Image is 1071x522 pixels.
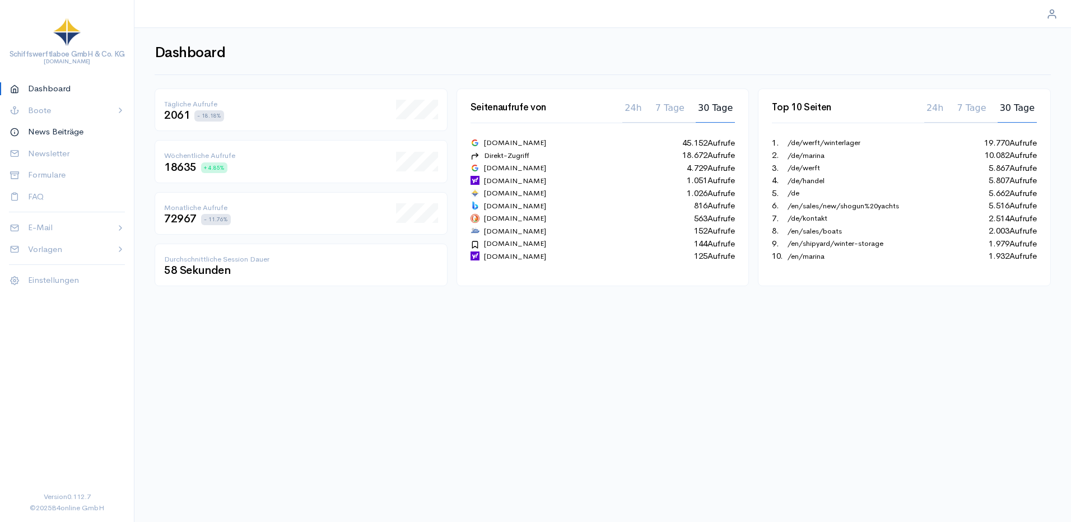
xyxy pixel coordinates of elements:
span: 2061 [164,109,190,122]
span: 58 Sekunden [164,264,231,277]
span: /en/shipyard/winter-storage [788,238,899,249]
p: E-Mail [28,221,107,234]
span: /en/sales/boats [788,226,899,237]
span: 1.051 Aufrufe [551,174,735,187]
img: Test [53,18,81,46]
span: 1.979 Aufrufe [904,237,1037,250]
span: 7 . [772,212,783,225]
span: Version 0.112.7 [44,491,91,502]
span: 18635 [164,161,197,174]
span: /de [788,188,899,199]
span: 4 . [772,174,783,187]
span: 563 Aufrufe [551,212,735,225]
span: 1 . [772,137,783,150]
p: Formulare [28,169,116,181]
span: [DOMAIN_NAME] [484,213,546,224]
span: 152 Aufrufe [551,225,735,237]
span: 18.672 Aufrufe [551,149,735,162]
span: [DOMAIN_NAME] [484,226,546,237]
span: Direkt-Zugriff [484,150,546,161]
span: [DOMAIN_NAME] [484,251,546,262]
span: /de/werft/winterlager [788,137,899,148]
span: 45.152 Aufrufe [551,137,735,150]
p: News Beiträge [28,125,116,138]
span: 2.003 Aufrufe [904,225,1037,237]
span: 2.514 Aufrufe [904,212,1037,225]
p: Newsletter [28,147,116,160]
span: /de/marina [788,150,899,161]
span: 125 Aufrufe [551,250,735,263]
span: 5 . [772,187,783,200]
div: 24h [924,102,946,122]
span: 6 . [772,199,783,212]
div: 7 Tage [954,102,988,122]
span: /en/marina [788,251,899,262]
span: /de/werft [788,162,899,174]
span: Wöchentliche Aufrufe [164,151,235,160]
p: FAQ [28,190,116,203]
div: 7 Tage [653,102,687,122]
div: 30 Tage [998,102,1037,122]
span: Top 10 Seiten [772,102,831,123]
span: 10.082 Aufrufe [904,149,1037,162]
h1: Dashboard [155,45,225,61]
span: 3 . [772,162,783,175]
p: Einstellungen [28,274,116,287]
h5: Schiffswerftlaboe GmbH & Co. KG [10,50,125,58]
p: Boote [28,104,107,117]
span: /en/sales/new/shogun%20yachts [788,201,899,212]
span: 4.729 Aufrufe [551,162,735,175]
p: Vorlagen [28,243,107,256]
span: [DOMAIN_NAME] [484,238,546,249]
span: - 18.18 % [194,110,224,122]
span: 72967 [164,213,197,225]
span: [DOMAIN_NAME] [484,162,546,174]
h6: [DOMAIN_NAME] [10,58,125,64]
span: 8 . [772,225,783,237]
span: /de/kontakt [788,213,899,224]
span: Tägliche Aufrufe [164,99,217,109]
div: 30 Tage [696,102,735,122]
span: - 11.76 % [201,214,231,225]
span: 19.770 Aufrufe [904,137,1037,150]
span: 816 Aufrufe [551,199,735,212]
p: Dashboard [28,82,116,95]
span: [DOMAIN_NAME] [484,137,546,148]
span: 2 . [772,149,783,162]
span: [DOMAIN_NAME] [484,175,546,187]
span: 5.807 Aufrufe [904,174,1037,187]
span: 9 . [772,237,783,250]
span: 144 Aufrufe [551,237,735,250]
span: 1.932 Aufrufe [904,250,1037,263]
span: 5.662 Aufrufe [904,187,1037,200]
span: [DOMAIN_NAME] [484,188,546,199]
div: 24h [622,102,644,122]
span: © 2025 B4online GmbH [30,502,104,514]
span: Seitenaufrufe von [471,102,546,123]
span: + 4.85 % [201,162,227,174]
span: 5.516 Aufrufe [904,199,1037,212]
span: 1.026 Aufrufe [551,187,735,200]
span: 10 . [772,250,783,263]
span: [DOMAIN_NAME] [484,201,546,212]
span: Durchschnittliche Session Dauer [164,254,269,264]
span: /de/handel [788,175,899,187]
span: 5.867 Aufrufe [904,162,1037,175]
span: Monatliche Aufrufe [164,203,227,212]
